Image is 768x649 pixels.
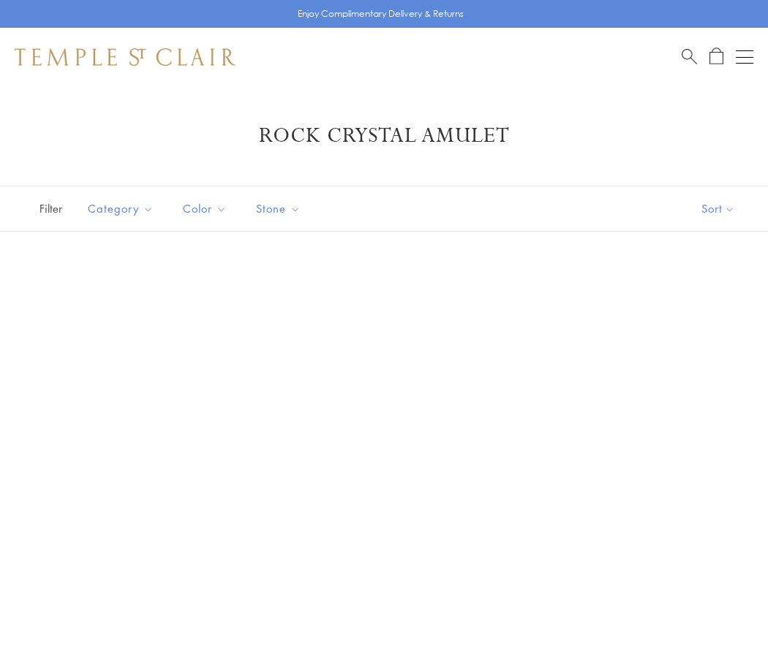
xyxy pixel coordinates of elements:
[80,200,165,218] span: Category
[298,7,464,21] p: Enjoy Complimentary Delivery & Returns
[669,186,768,231] button: Show sort by
[176,200,238,218] span: Color
[37,123,731,149] h1: Rock Crystal Amulet
[172,192,238,225] button: Color
[709,48,723,66] a: Open Shopping Bag
[245,192,312,225] button: Stone
[15,48,236,66] img: Temple St. Clair
[682,48,697,66] a: Search
[736,48,753,66] button: Open navigation
[77,192,165,225] button: Category
[249,200,312,218] span: Stone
